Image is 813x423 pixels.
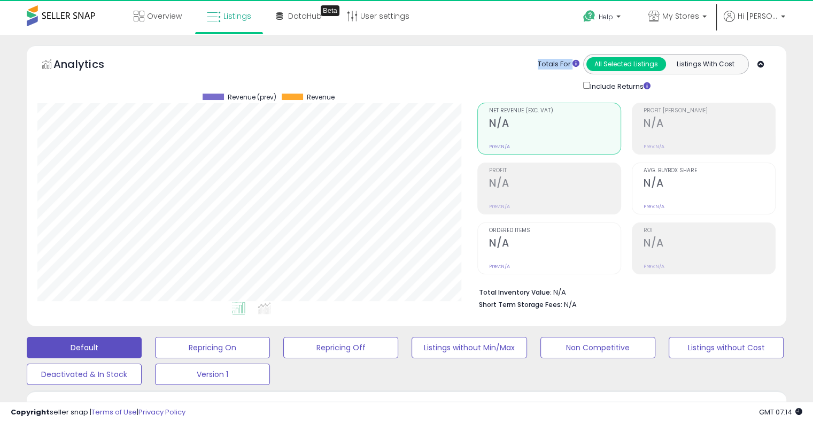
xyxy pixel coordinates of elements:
[138,407,185,417] a: Privacy Policy
[586,57,666,71] button: All Selected Listings
[228,94,276,101] span: Revenue (prev)
[665,57,745,71] button: Listings With Cost
[660,399,786,410] p: Listing States:
[27,364,142,385] button: Deactivated & In Stock
[564,299,577,310] span: N/A
[489,117,621,132] h2: N/A
[575,2,631,35] a: Help
[489,228,621,234] span: Ordered Items
[540,337,655,358] button: Non Competitive
[644,117,775,132] h2: N/A
[644,203,664,210] small: Prev: N/A
[283,337,398,358] button: Repricing Off
[489,263,510,270] small: Prev: N/A
[759,407,802,417] span: 2025-09-11 07:14 GMT
[489,143,510,150] small: Prev: N/A
[489,203,510,210] small: Prev: N/A
[489,237,621,251] h2: N/A
[644,143,664,150] small: Prev: N/A
[53,57,125,74] h5: Analytics
[288,11,322,21] span: DataHub
[479,288,552,297] b: Total Inventory Value:
[644,177,775,191] h2: N/A
[307,94,335,101] span: Revenue
[738,11,778,21] span: Hi [PERSON_NAME]
[412,337,526,358] button: Listings without Min/Max
[155,337,270,358] button: Repricing On
[662,11,699,21] span: My Stores
[479,285,768,298] li: N/A
[91,407,137,417] a: Terms of Use
[155,364,270,385] button: Version 1
[583,10,596,23] i: Get Help
[599,12,613,21] span: Help
[538,59,579,70] div: Totals For
[223,11,251,21] span: Listings
[489,177,621,191] h2: N/A
[11,407,185,418] div: seller snap | |
[321,5,339,16] div: Tooltip anchor
[27,337,142,358] button: Default
[147,11,182,21] span: Overview
[489,108,621,114] span: Net Revenue (Exc. VAT)
[644,228,775,234] span: ROI
[669,337,784,358] button: Listings without Cost
[644,108,775,114] span: Profit [PERSON_NAME]
[644,263,664,270] small: Prev: N/A
[11,407,50,417] strong: Copyright
[575,80,663,92] div: Include Returns
[644,237,775,251] h2: N/A
[489,168,621,174] span: Profit
[724,11,785,35] a: Hi [PERSON_NAME]
[644,168,775,174] span: Avg. Buybox Share
[479,300,562,309] b: Short Term Storage Fees:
